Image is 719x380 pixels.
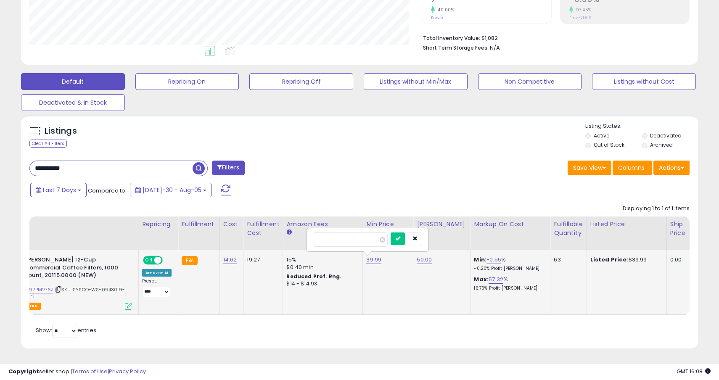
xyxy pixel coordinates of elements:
[650,141,673,148] label: Archived
[568,161,611,175] button: Save View
[142,278,172,297] div: Preset:
[569,15,591,20] small: Prev: -21.61%
[286,280,356,288] div: $14 - $14.93
[623,205,690,213] div: Displaying 1 to 1 of 1 items
[490,44,500,52] span: N/A
[223,220,240,229] div: Cost
[43,186,76,194] span: Last 7 Days
[554,220,583,237] div: Fulfillable Quantity
[573,7,592,13] small: 97.45%
[142,220,174,229] div: Repricing
[474,285,544,291] p: 16.76% Profit [PERSON_NAME]
[474,275,489,283] b: Max:
[677,367,711,375] span: 2025-08-13 16:08 GMT
[8,368,146,376] div: seller snap | |
[417,220,467,229] div: [PERSON_NAME]
[590,256,660,264] div: $39.99
[366,220,410,229] div: Min Price
[21,73,125,90] button: Default
[21,94,125,111] button: Deactivated & In Stock
[489,275,503,284] a: 57.32
[471,216,550,250] th: The percentage added to the cost of goods (COGS) that forms the calculator for Min & Max prices.
[650,132,682,139] label: Deactivated
[182,256,197,265] small: FBA
[435,7,454,13] small: 40.00%
[474,266,544,272] p: -0.20% Profit [PERSON_NAME]
[594,132,609,139] label: Active
[613,161,652,175] button: Columns
[431,15,443,20] small: Prev: 5
[247,256,276,264] div: 19.27
[478,73,582,90] button: Non Competitive
[223,256,237,264] a: 14.62
[25,256,127,282] b: [PERSON_NAME] 12-Cup Commercial Coffee Filters, 1000 count, 20115.0000 (NEW)
[286,264,356,271] div: $0.40 min
[109,367,146,375] a: Privacy Policy
[364,73,468,90] button: Listings without Min/Max
[135,73,239,90] button: Repricing On
[6,256,132,309] div: ASIN:
[417,256,432,264] a: 50.00
[212,161,245,175] button: Filters
[423,34,480,42] b: Total Inventory Value:
[286,273,341,280] b: Reduced Prof. Rng.
[670,220,687,237] div: Ship Price
[474,220,547,229] div: Markup on Cost
[486,256,501,264] a: -0.55
[144,257,154,264] span: ON
[161,257,175,264] span: OFF
[554,256,580,264] div: 63
[590,256,629,264] b: Listed Price:
[474,256,486,264] b: Min:
[88,187,127,195] span: Compared to:
[130,183,212,197] button: [DATE]-30 - Aug-05
[182,220,216,229] div: Fulfillment
[45,125,77,137] h5: Listings
[23,286,53,293] a: B097PMV76J
[8,367,39,375] strong: Copyright
[618,164,645,172] span: Columns
[590,220,663,229] div: Listed Price
[142,269,172,277] div: Amazon AI
[670,256,684,264] div: 0.00
[286,256,356,264] div: 15%
[286,220,359,229] div: Amazon Fees
[29,140,67,148] div: Clear All Filters
[143,186,201,194] span: [DATE]-30 - Aug-05
[30,183,87,197] button: Last 7 Days
[36,326,96,334] span: Show: entries
[6,286,125,299] span: | SKU: SYSCO-WS-0943019-14.62-[DATE]
[592,73,696,90] button: Listings without Cost
[72,367,108,375] a: Terms of Use
[474,256,544,272] div: %
[423,44,489,51] b: Short Term Storage Fees:
[249,73,353,90] button: Repricing Off
[653,161,690,175] button: Actions
[26,303,41,310] span: FBA
[247,220,279,237] div: Fulfillment Cost
[585,122,698,130] p: Listing States:
[286,229,291,236] small: Amazon Fees.
[4,220,135,229] div: Title
[423,32,683,42] li: $1,082
[594,141,624,148] label: Out of Stock
[366,256,381,264] a: 39.99
[474,276,544,291] div: %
